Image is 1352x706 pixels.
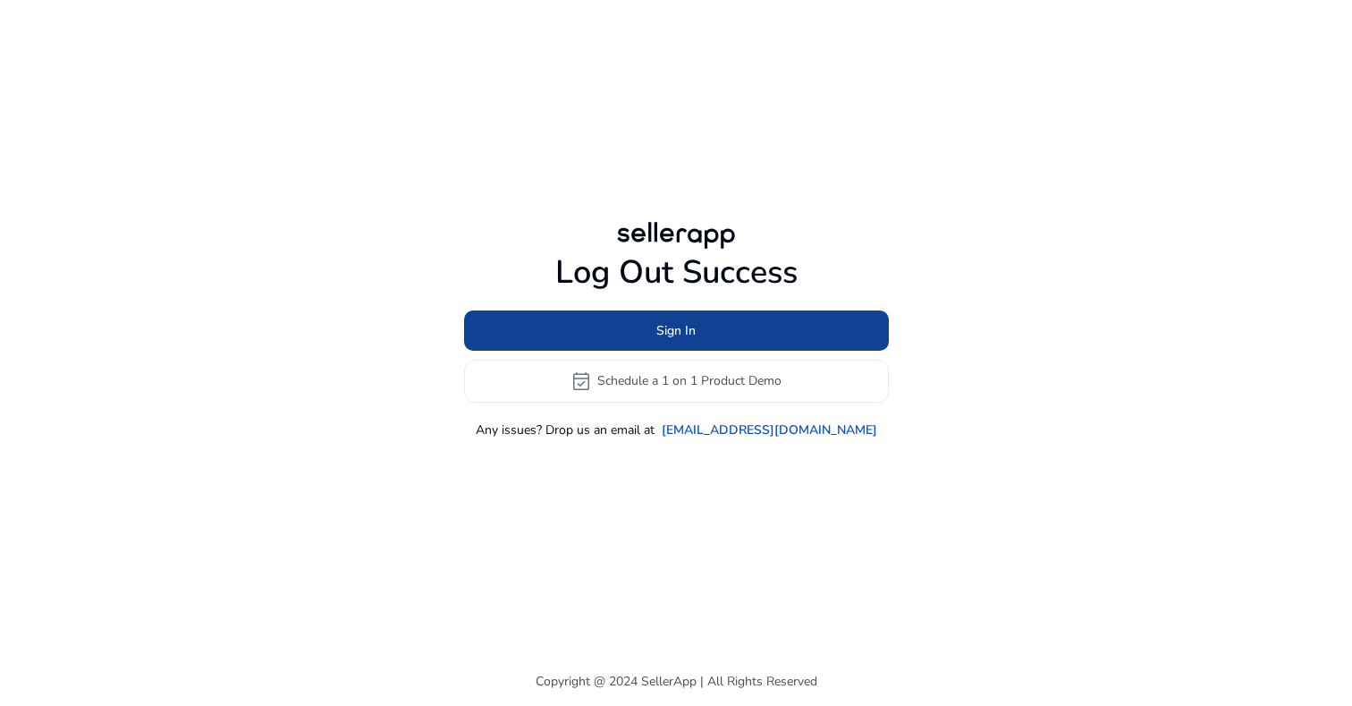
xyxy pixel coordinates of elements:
[464,253,889,292] h1: Log Out Success
[656,321,696,340] span: Sign In
[476,421,655,439] p: Any issues? Drop us an email at
[662,421,877,439] a: [EMAIL_ADDRESS][DOMAIN_NAME]
[464,360,889,403] button: event_availableSchedule a 1 on 1 Product Demo
[464,310,889,351] button: Sign In
[570,370,592,392] span: event_available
